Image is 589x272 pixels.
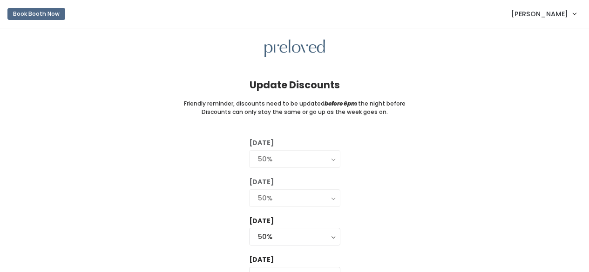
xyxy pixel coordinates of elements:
h4: Update Discounts [250,80,340,90]
label: [DATE] [249,177,274,187]
small: Friendly reminder, discounts need to be updated the night before [184,100,406,108]
img: preloved logo [264,40,325,58]
label: [DATE] [249,255,274,265]
button: 50% [249,150,340,168]
button: Book Booth Now [7,8,65,20]
div: 50% [258,154,332,164]
a: Book Booth Now [7,4,65,24]
small: Discounts can only stay the same or go up as the week goes on. [202,108,388,116]
button: 50% [249,228,340,245]
button: 50% [249,189,340,207]
i: before 6pm [325,100,357,107]
div: 50% [258,232,332,242]
span: [PERSON_NAME] [511,9,568,19]
label: [DATE] [249,216,274,226]
label: [DATE] [249,138,274,148]
div: 50% [258,193,332,203]
a: [PERSON_NAME] [502,4,585,24]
